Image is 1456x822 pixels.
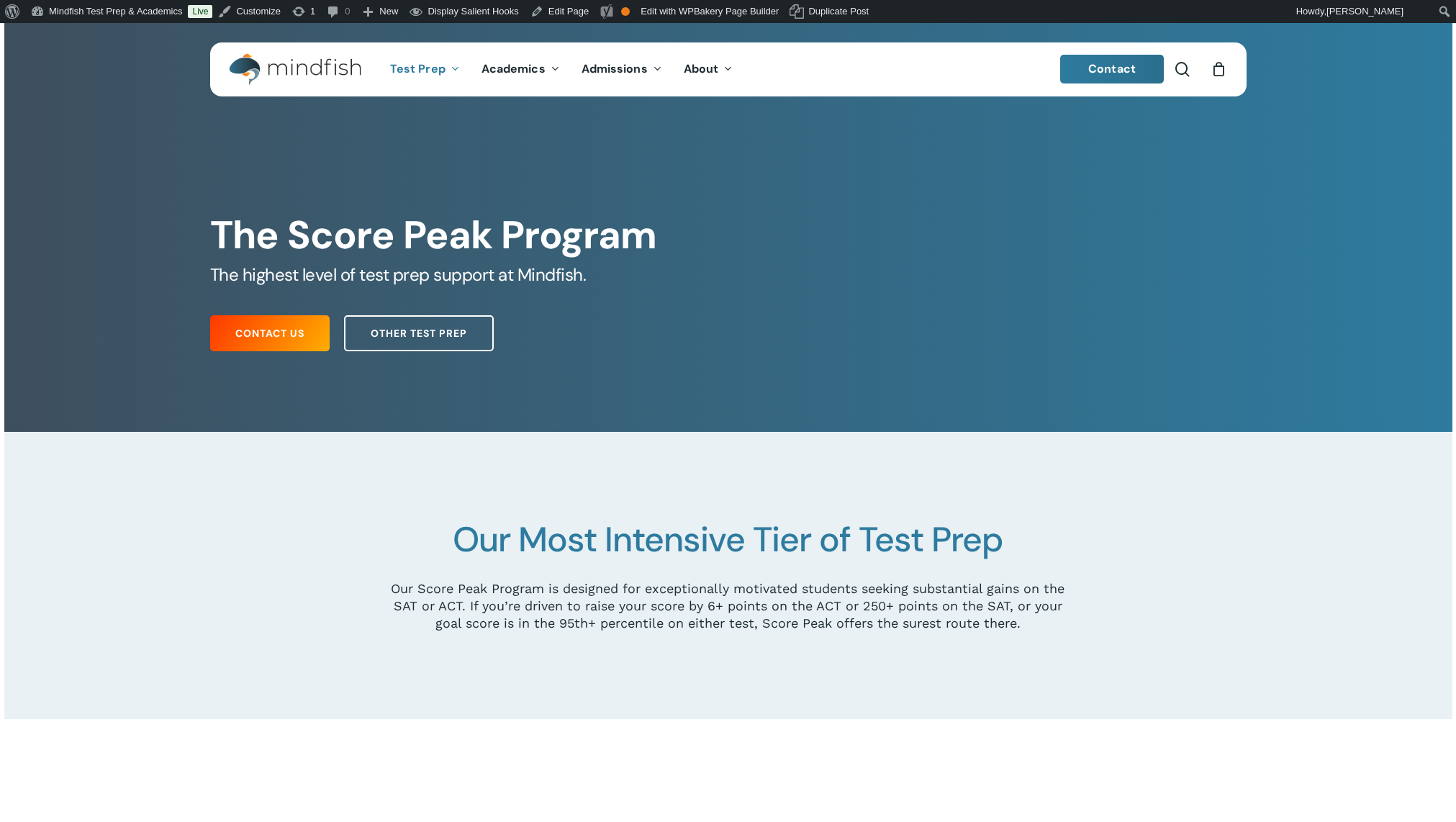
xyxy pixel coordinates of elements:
[210,263,1246,286] h5: The highest level of test prep support at Mindfish.
[235,326,304,340] span: Contact Us
[471,63,571,76] a: Academics
[1211,61,1227,77] a: Cart
[684,61,719,76] span: About
[390,61,446,76] span: Test Prep
[210,212,1246,258] h1: The Score Peak Program
[379,42,743,96] nav: Main Menu
[1060,55,1164,83] a: Contact
[481,61,546,76] span: Academics
[1088,61,1136,76] span: Contact
[571,63,673,76] a: Admissions
[582,61,648,76] span: Admissions
[188,5,212,18] a: Live
[453,517,1003,562] span: Our Most Intensive Tier of Test Prep
[344,315,494,351] a: Other Test Prep
[1326,6,1403,17] span: [PERSON_NAME]
[621,7,630,16] div: OK
[210,315,330,351] a: Contact Us
[673,63,744,76] a: About
[210,42,1247,96] header: Main Menu
[386,580,1070,632] p: Our Score Peak Program is designed for exceptionally motivated students seeking substantial gains...
[379,63,471,76] a: Test Prep
[371,326,467,340] span: Other Test Prep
